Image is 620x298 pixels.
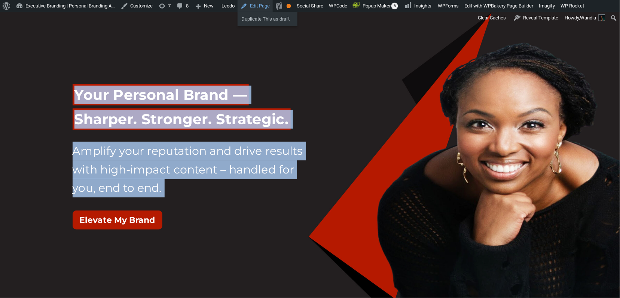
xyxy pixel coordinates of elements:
div: Keywords by Traffic [83,44,126,49]
p: Amplify your reputation and drive results with high-impact content – handled for you, end to end. [73,142,305,197]
button: Elevate My Brand [73,211,162,230]
div: OK [287,4,291,8]
span: Sharper. Stronger. Strategic. [73,108,291,130]
span: Your Personal Brand — [73,84,249,105]
span: Reveal Template [523,12,559,24]
a: Duplicate This as draft [238,14,297,24]
div: Domain Overview [28,44,67,49]
img: logo_orange.svg [12,12,18,18]
img: tab_domain_overview_orange.svg [20,43,26,49]
span: 6 [391,3,398,9]
div: v 4.0.25 [21,12,37,18]
img: website_grey.svg [12,19,18,25]
span: Insights [415,3,432,9]
div: Domain: [DOMAIN_NAME] [19,19,82,25]
div: Clear Caches [474,12,510,24]
a: Howdy, [562,12,608,24]
span: Wandia [580,15,596,21]
img: tab_keywords_by_traffic_grey.svg [74,43,80,49]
